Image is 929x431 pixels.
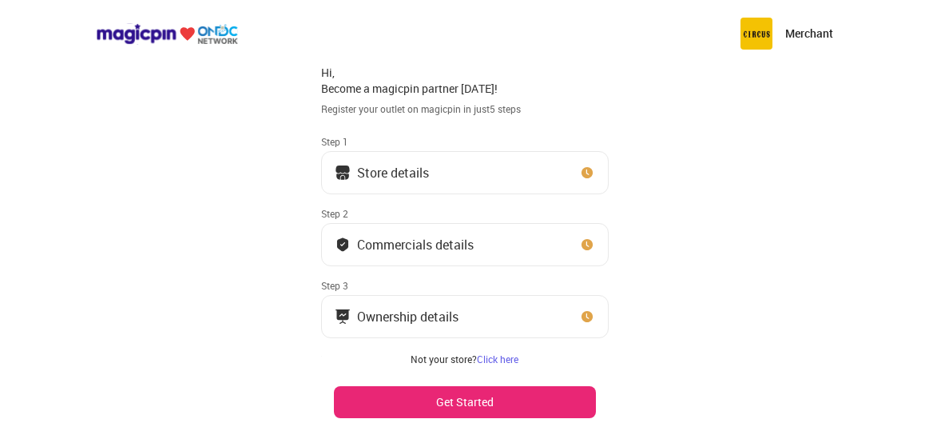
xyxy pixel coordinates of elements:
[321,151,609,194] button: Store details
[579,165,595,181] img: clock_icon_new.67dbf243.svg
[321,207,609,220] div: Step 2
[785,26,833,42] p: Merchant
[335,309,351,325] img: commercials_icon.983f7837.svg
[477,353,518,365] a: Click here
[335,237,351,253] img: bank_details_tick.fdc3558c.svg
[321,65,609,96] div: Hi, Become a magicpin partner [DATE]!
[357,313,459,321] div: Ownership details
[321,351,609,364] div: Step 4
[335,165,351,181] img: storeIcon.9b1f7264.svg
[411,353,477,365] span: Not your store?
[357,241,474,249] div: Commercials details
[357,169,429,177] div: Store details
[321,279,609,292] div: Step 3
[321,102,609,116] div: Register your outlet on magicpin in just 5 steps
[579,237,595,253] img: clock_icon_new.67dbf243.svg
[321,223,609,266] button: Commercials details
[321,295,609,338] button: Ownership details
[579,309,595,325] img: clock_icon_new.67dbf243.svg
[334,386,596,418] button: Get Started
[321,135,609,148] div: Step 1
[96,23,238,45] img: ondc-logo-new-small.8a59708e.svg
[740,18,772,50] img: circus.b677b59b.png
